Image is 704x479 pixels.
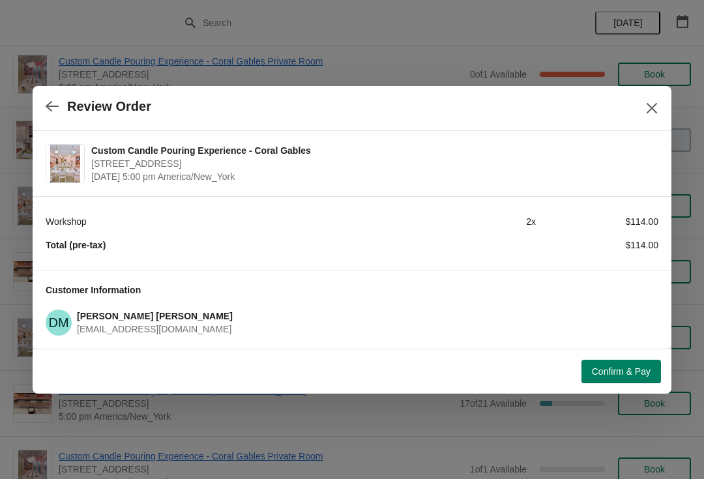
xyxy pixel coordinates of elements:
span: Custom Candle Pouring Experience - Coral Gables [91,144,652,157]
div: 2 x [413,215,536,228]
span: Confirm & Pay [592,366,651,377]
div: Workshop [46,215,413,228]
h2: Review Order [67,99,151,114]
span: Customer Information [46,285,141,295]
button: Close [640,96,664,120]
button: Confirm & Pay [581,360,661,383]
strong: Total (pre-tax) [46,240,106,250]
span: Danna [46,310,72,336]
text: DM [48,315,68,330]
span: [EMAIL_ADDRESS][DOMAIN_NAME] [77,324,231,334]
span: [PERSON_NAME] [PERSON_NAME] [77,311,233,321]
span: [DATE] 5:00 pm America/New_York [91,170,652,183]
span: [STREET_ADDRESS] [91,157,652,170]
div: $114.00 [536,215,658,228]
img: Custom Candle Pouring Experience - Coral Gables | 154 Giralda Avenue, Coral Gables, FL, USA | Oct... [50,145,81,182]
div: $114.00 [536,239,658,252]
